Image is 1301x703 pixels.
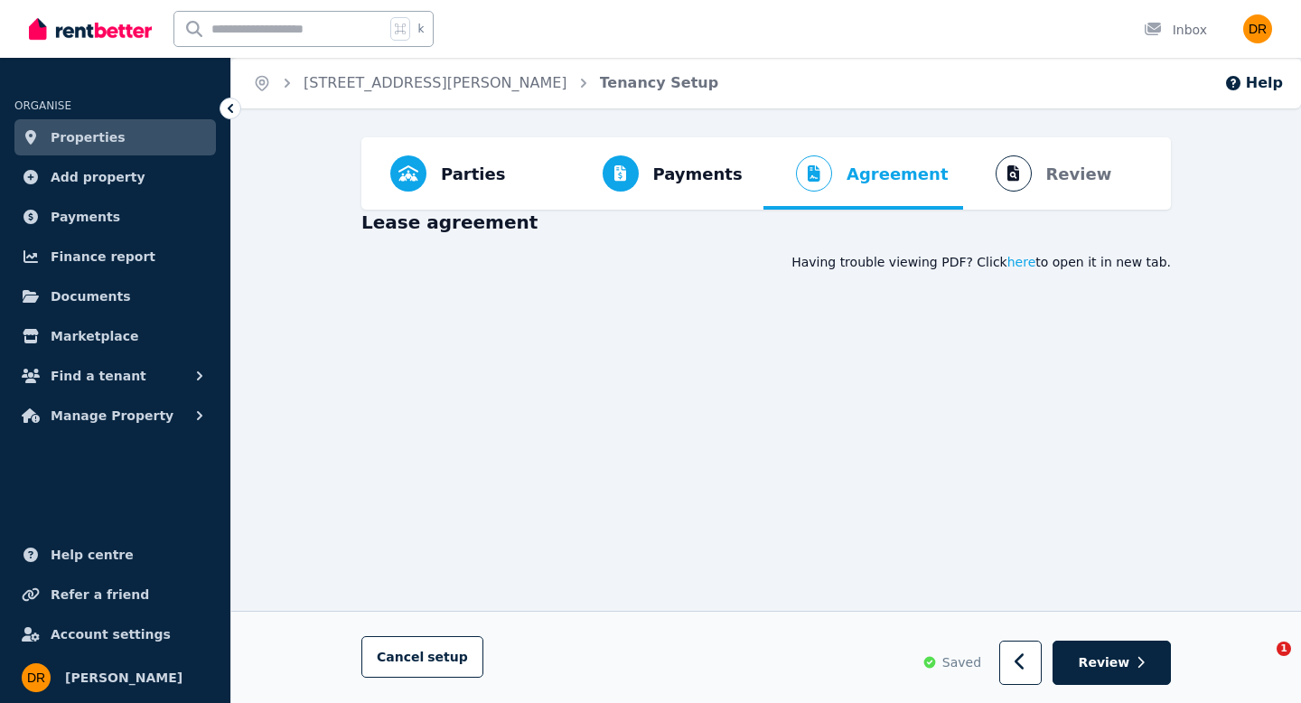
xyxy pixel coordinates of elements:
[1144,21,1207,39] div: Inbox
[1007,253,1036,271] span: here
[1224,72,1283,94] button: Help
[1046,162,1112,187] span: Review
[14,576,216,613] a: Refer a friend
[570,137,757,210] button: Payments
[231,58,740,108] nav: Breadcrumb
[14,616,216,652] a: Account settings
[1079,654,1130,672] span: Review
[51,166,145,188] span: Add property
[51,286,131,307] span: Documents
[14,119,216,155] a: Properties
[51,325,138,347] span: Marketplace
[14,239,216,275] a: Finance report
[14,318,216,354] a: Marketplace
[14,537,216,573] a: Help centre
[65,667,183,689] span: [PERSON_NAME]
[51,246,155,267] span: Finance report
[600,72,719,94] span: Tenancy Setup
[51,584,149,605] span: Refer a friend
[29,15,152,42] img: RentBetter
[51,206,120,228] span: Payments
[14,278,216,314] a: Documents
[963,137,1127,210] button: Review
[14,398,216,434] button: Manage Property
[51,623,171,645] span: Account settings
[304,74,567,91] a: [STREET_ADDRESS][PERSON_NAME]
[653,162,743,187] span: Payments
[427,649,468,667] span: setup
[417,22,424,36] span: k
[361,253,1171,271] div: Having trouble viewing PDF? Click to open it in new tab.
[51,544,134,566] span: Help centre
[1053,642,1171,686] button: Review
[1240,642,1283,685] iframe: Intercom live chat
[361,210,1171,235] h3: Lease agreement
[1243,14,1272,43] img: Daniela Riccio
[942,654,981,672] span: Saved
[14,358,216,394] button: Find a tenant
[51,365,146,387] span: Find a tenant
[14,199,216,235] a: Payments
[51,405,173,426] span: Manage Property
[441,162,505,187] span: Parties
[361,137,1171,210] nav: Progress
[361,637,483,679] button: Cancelsetup
[22,663,51,692] img: Daniela Riccio
[376,137,519,210] button: Parties
[14,159,216,195] a: Add property
[51,127,126,148] span: Properties
[14,99,71,112] span: ORGANISE
[377,651,468,665] span: Cancel
[1277,642,1291,656] span: 1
